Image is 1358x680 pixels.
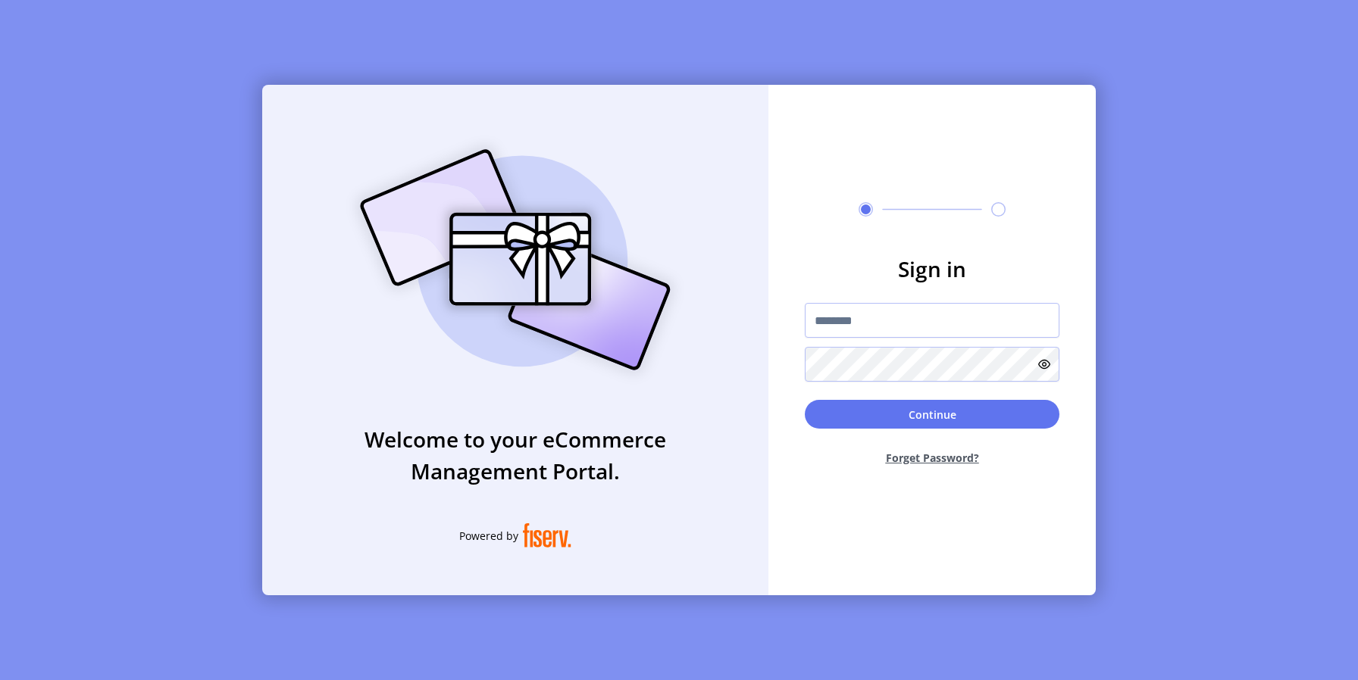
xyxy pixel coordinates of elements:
[459,528,518,544] span: Powered by
[337,133,693,387] img: card_Illustration.svg
[262,423,768,487] h3: Welcome to your eCommerce Management Portal.
[805,438,1059,478] button: Forget Password?
[805,400,1059,429] button: Continue
[805,253,1059,285] h3: Sign in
